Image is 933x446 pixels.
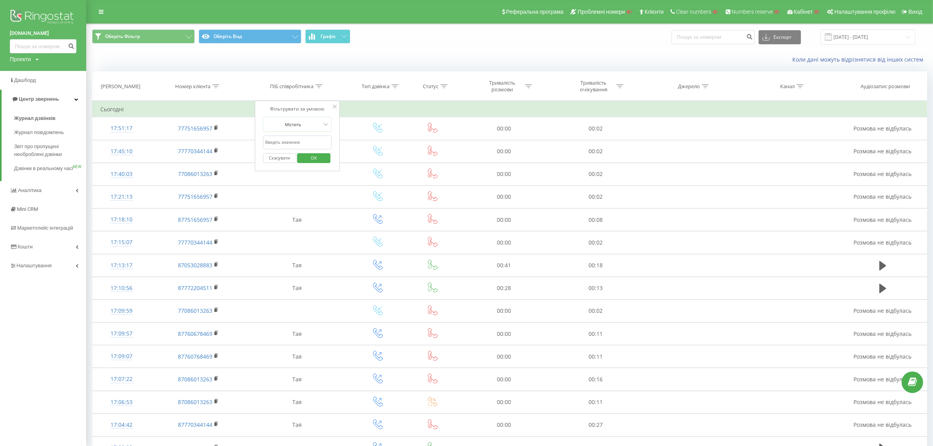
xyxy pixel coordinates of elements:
div: Статус [423,83,438,90]
a: 87086013263 [178,375,212,383]
td: 00:00 [458,413,549,436]
a: [DOMAIN_NAME] [10,29,76,37]
span: Звіт про пропущені необроблені дзвінки [14,143,82,158]
td: 00:02 [550,185,641,208]
td: 00:00 [458,208,549,231]
a: 87760678469 [178,330,212,337]
a: 87751656957 [178,216,212,223]
span: Розмова не відбулась [854,421,912,428]
td: 00:02 [550,163,641,185]
a: 87772204511 [178,284,212,292]
button: Графік [305,29,350,44]
td: 00:02 [550,231,641,254]
span: Кабінет [794,9,813,15]
div: 17:06:53 [100,395,143,410]
a: Журнал повідомлень [14,125,86,140]
div: 17:21:13 [100,189,143,205]
a: 77086013263 [178,307,212,314]
div: 17:51:17 [100,121,143,136]
td: 00:41 [458,254,549,277]
td: Тая [246,413,349,436]
a: Дзвінки в реальному часіNEW [14,161,86,176]
td: 00:00 [458,391,549,413]
td: 00:00 [458,368,549,391]
span: Numbers reserve [732,9,773,15]
span: Проблемні номери [578,9,625,15]
span: Центр звернень [19,96,59,102]
td: 00:11 [550,345,641,368]
td: 00:08 [550,208,641,231]
a: 77751656957 [178,125,212,132]
div: [PERSON_NAME] [101,83,140,90]
img: Ringostat logo [10,8,76,27]
td: 00:28 [458,277,549,299]
span: Дашборд [14,77,36,83]
td: 00:02 [550,140,641,163]
a: Журнал дзвінків [14,111,86,125]
div: 17:09:07 [100,349,143,364]
a: 87760768469 [178,353,212,360]
a: 87053028883 [178,261,212,269]
td: Тая [246,323,349,345]
span: Розмова не відбулась [854,170,912,178]
td: 00:13 [550,277,641,299]
span: Розмова не відбулась [854,147,912,155]
td: 00:00 [458,345,549,368]
td: 00:00 [458,140,549,163]
span: Кошти [18,244,33,250]
span: Графік [321,34,336,39]
td: 00:00 [458,231,549,254]
div: Тривалість очікування [572,80,614,93]
div: Тривалість розмови [481,80,523,93]
span: Розмова не відбулась [854,375,912,383]
div: ПІБ співробітника [270,83,313,90]
a: Центр звернень [2,90,86,109]
span: Розмова не відбулась [854,398,912,406]
td: 00:00 [458,185,549,208]
div: 17:09:59 [100,303,143,319]
a: 87086013263 [178,398,212,406]
div: 17:09:57 [100,326,143,341]
a: Звіт про пропущені необроблені дзвінки [14,140,86,161]
span: Вихід [909,9,922,15]
td: 00:00 [458,117,549,140]
div: 17:13:17 [100,258,143,273]
td: 00:11 [550,391,641,413]
td: Сьогодні [92,102,927,117]
td: Тая [246,254,349,277]
td: Тая [246,208,349,231]
span: Mini CRM [17,206,38,212]
span: Розмова не відбулась [854,193,912,200]
div: Аудіозапис розмови [861,83,910,90]
a: Коли дані можуть відрізнятися вiд інших систем [792,56,927,63]
div: Номер клієнта [175,83,210,90]
input: Пошук за номером [10,39,76,53]
td: 00:11 [550,323,641,345]
span: Аналiтика [18,187,42,193]
a: 87770344144 [178,421,212,428]
button: Оберіть Фільтр [92,29,195,44]
span: Налаштування [16,263,52,268]
td: 00:00 [458,323,549,345]
div: Фільтрувати за умовою [263,105,332,113]
button: Оберіть Вид [199,29,301,44]
div: Канал [780,83,795,90]
div: 17:10:56 [100,281,143,296]
button: Скасувати [263,153,296,163]
a: 77751656957 [178,193,212,200]
button: Експорт [759,30,801,44]
span: Розмова не відбулась [854,307,912,314]
div: 17:07:22 [100,372,143,387]
span: Маркетплейс інтеграцій [17,225,73,231]
div: Проекти [10,55,31,63]
td: 00:00 [458,299,549,322]
span: OK [303,152,325,164]
div: Тип дзвінка [362,83,390,90]
div: 17:04:42 [100,417,143,433]
span: Клієнти [645,9,664,15]
span: Розмова не відбулась [854,125,912,132]
td: 00:27 [550,413,641,436]
td: 00:02 [550,299,641,322]
a: 77086013263 [178,170,212,178]
td: 00:02 [550,117,641,140]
